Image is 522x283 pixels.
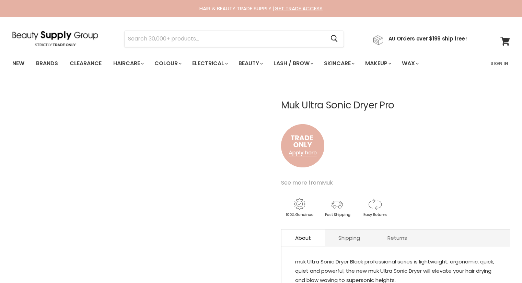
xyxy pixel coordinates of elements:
[187,56,232,71] a: Electrical
[233,56,267,71] a: Beauty
[65,56,107,71] a: Clearance
[7,56,30,71] a: New
[397,56,423,71] a: Wax
[31,56,63,71] a: Brands
[281,197,317,218] img: genuine.gif
[357,197,393,218] img: returns.gif
[322,179,333,187] a: Muk
[149,56,186,71] a: Colour
[281,100,510,111] h1: Muk Ultra Sonic Dryer Pro
[108,56,148,71] a: Haircare
[268,56,317,71] a: Lash / Brow
[319,197,355,218] img: shipping.gif
[281,229,325,246] a: About
[325,229,374,246] a: Shipping
[360,56,395,71] a: Makeup
[374,229,421,246] a: Returns
[275,5,323,12] a: GET TRADE ACCESS
[325,31,344,47] button: Search
[319,56,359,71] a: Skincare
[281,179,333,187] span: See more from
[4,54,519,73] nav: Main
[486,56,512,71] a: Sign In
[7,54,455,73] ul: Main menu
[4,5,519,12] div: HAIR & BEAUTY TRADE SUPPLY |
[125,31,325,47] input: Search
[281,117,324,174] img: to.png
[124,31,344,47] form: Product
